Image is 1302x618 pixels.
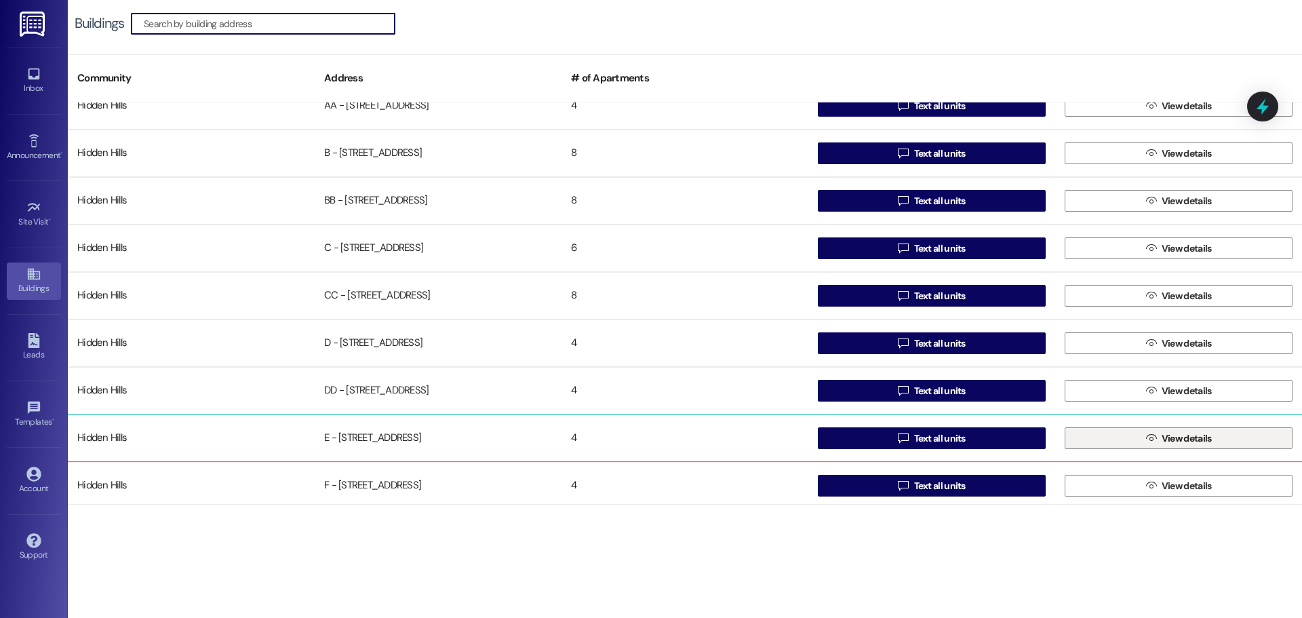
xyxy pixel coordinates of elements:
i:  [898,338,908,349]
span: View details [1162,194,1212,208]
button: View details [1065,190,1293,212]
div: Address [315,62,561,95]
div: Hidden Hills [68,472,315,499]
button: View details [1065,475,1293,497]
i:  [898,100,908,111]
div: Community [68,62,315,95]
div: Hidden Hills [68,235,315,262]
div: Hidden Hills [68,330,315,357]
a: Leads [7,329,61,366]
span: View details [1162,242,1212,256]
span: Text all units [914,431,966,446]
span: View details [1162,479,1212,493]
button: View details [1065,380,1293,402]
i:  [1146,385,1156,396]
div: 8 [561,187,808,214]
button: Text all units [818,190,1046,212]
span: Text all units [914,384,966,398]
button: View details [1065,285,1293,307]
div: Hidden Hills [68,282,315,309]
div: Hidden Hills [68,425,315,452]
button: Text all units [818,332,1046,354]
div: 4 [561,92,808,119]
i:  [1146,433,1156,444]
div: 4 [561,377,808,404]
a: Templates • [7,396,61,433]
a: Account [7,463,61,499]
div: # of Apartments [561,62,808,95]
div: F - [STREET_ADDRESS] [315,472,561,499]
i:  [1146,338,1156,349]
div: E - [STREET_ADDRESS] [315,425,561,452]
div: C - [STREET_ADDRESS] [315,235,561,262]
i:  [1146,148,1156,159]
span: View details [1162,147,1212,161]
div: 8 [561,140,808,167]
span: View details [1162,289,1212,303]
a: Site Visit • [7,196,61,233]
div: 8 [561,282,808,309]
i:  [898,243,908,254]
span: View details [1162,431,1212,446]
div: Hidden Hills [68,140,315,167]
div: 6 [561,235,808,262]
div: B - [STREET_ADDRESS] [315,140,561,167]
div: 4 [561,330,808,357]
i:  [1146,100,1156,111]
span: Text all units [914,147,966,161]
div: D - [STREET_ADDRESS] [315,330,561,357]
input: Search by building address [144,14,395,33]
button: View details [1065,332,1293,354]
a: Buildings [7,263,61,299]
span: • [49,215,51,225]
button: Text all units [818,237,1046,259]
span: Text all units [914,289,966,303]
div: DD - [STREET_ADDRESS] [315,377,561,404]
div: AA - [STREET_ADDRESS] [315,92,561,119]
i:  [1146,195,1156,206]
button: Text all units [818,427,1046,449]
i:  [898,195,908,206]
i:  [898,290,908,301]
div: CC - [STREET_ADDRESS] [315,282,561,309]
i:  [898,148,908,159]
button: Text all units [818,380,1046,402]
i:  [1146,480,1156,491]
span: View details [1162,336,1212,351]
span: • [60,149,62,158]
span: View details [1162,99,1212,113]
button: View details [1065,427,1293,449]
i:  [898,433,908,444]
div: 4 [561,425,808,452]
span: Text all units [914,336,966,351]
button: Text all units [818,142,1046,164]
button: View details [1065,95,1293,117]
span: View details [1162,384,1212,398]
span: Text all units [914,242,966,256]
div: Hidden Hills [68,92,315,119]
div: BB - [STREET_ADDRESS] [315,187,561,214]
i:  [1146,290,1156,301]
a: Inbox [7,62,61,99]
div: Buildings [75,16,124,31]
span: Text all units [914,479,966,493]
button: View details [1065,237,1293,259]
i:  [1146,243,1156,254]
button: Text all units [818,285,1046,307]
button: View details [1065,142,1293,164]
div: 4 [561,472,808,499]
div: Hidden Hills [68,187,315,214]
img: ResiDesk Logo [20,12,47,37]
div: Hidden Hills [68,377,315,404]
span: Text all units [914,194,966,208]
i:  [898,480,908,491]
button: Text all units [818,475,1046,497]
i:  [898,385,908,396]
button: Text all units [818,95,1046,117]
a: Support [7,529,61,566]
span: • [52,415,54,425]
span: Text all units [914,99,966,113]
